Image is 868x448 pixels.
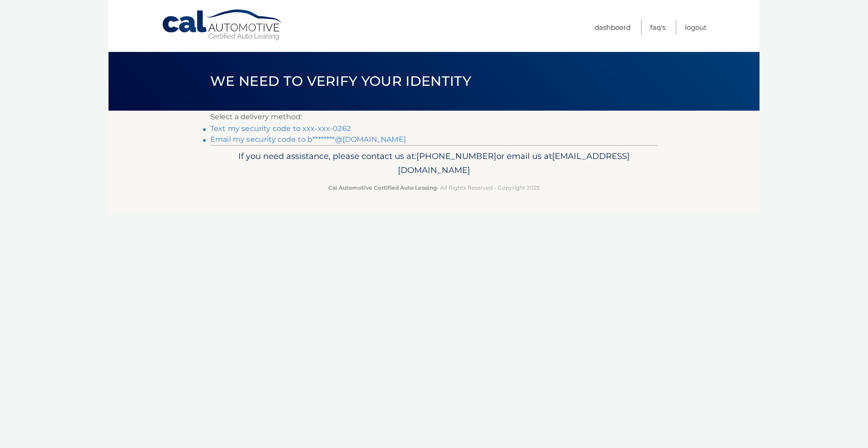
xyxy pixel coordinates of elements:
[216,149,652,178] p: If you need assistance, please contact us at: or email us at
[216,183,652,192] p: - All Rights Reserved - Copyright 2025
[650,20,665,35] a: FAQ's
[685,20,707,35] a: Logout
[210,111,658,123] p: Select a delivery method:
[210,124,351,133] a: Text my security code to xxx-xxx-0262
[416,151,496,161] span: [PHONE_NUMBER]
[210,73,471,89] span: We need to verify your identity
[328,184,437,191] strong: Cal Automotive Certified Auto Leasing
[210,135,406,144] a: Email my security code to b********@[DOMAIN_NAME]
[594,20,631,35] a: Dashboard
[161,9,283,41] a: Cal Automotive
